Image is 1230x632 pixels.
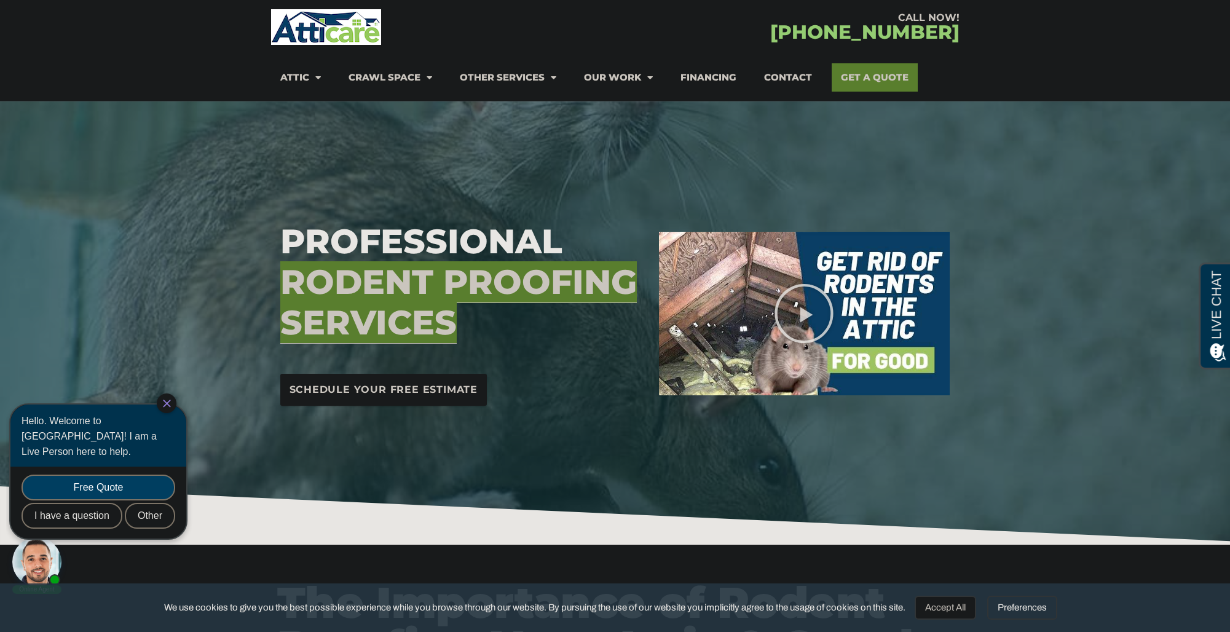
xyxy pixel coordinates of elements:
[280,261,637,343] span: Rodent Proofing Services
[280,63,321,92] a: Attic
[290,380,478,400] span: Schedule Your Free Estimate
[280,63,950,92] nav: Menu
[773,283,835,344] div: Play Video
[349,63,432,92] a: Crawl Space
[584,63,653,92] a: Our Work
[832,63,918,92] a: Get A Quote
[987,596,1057,620] div: Preferences
[30,10,99,25] span: Opens a chat window
[915,596,976,620] div: Accept All
[6,392,203,595] iframe: Chat Invitation
[280,221,641,343] h3: Professional
[164,600,905,615] span: We use cookies to give you the best possible experience while you browse through our website. By ...
[460,63,556,92] a: Other Services
[764,63,812,92] a: Contact
[280,374,487,406] a: Schedule Your Free Estimate
[615,13,960,23] div: CALL NOW!
[680,63,736,92] a: Financing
